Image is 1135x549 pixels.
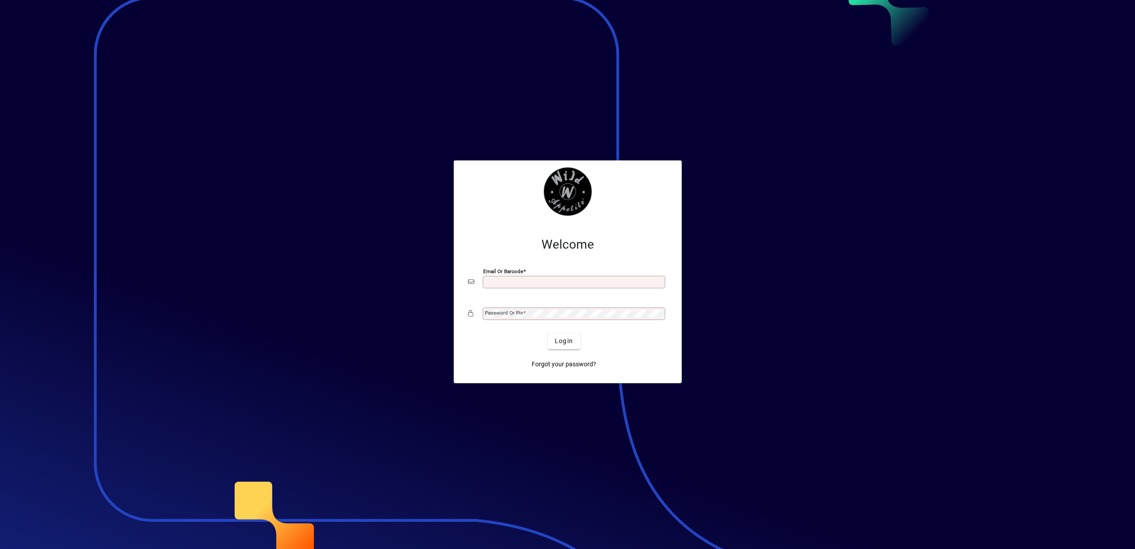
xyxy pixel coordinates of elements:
a: Forgot your password? [528,356,600,373]
span: Login [555,336,573,346]
mat-label: Password or Pin [485,310,523,316]
span: Forgot your password? [532,360,596,369]
button: Login [548,333,580,349]
mat-label: Email or Barcode [483,268,523,274]
h2: Welcome [468,237,667,252]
